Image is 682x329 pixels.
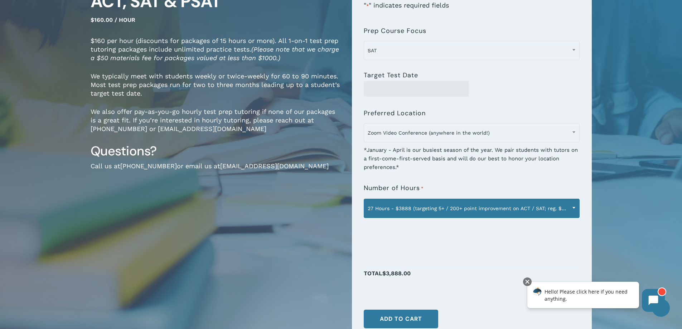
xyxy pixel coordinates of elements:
p: $160 per hour (discounts for packages of 15 hours or more). All 1-on-1 test prep tutoring package... [91,37,341,72]
h3: Questions? [91,143,341,159]
label: Preferred Location [364,110,426,117]
button: Add to cart [364,310,438,328]
a: [EMAIL_ADDRESS][DOMAIN_NAME] [220,162,329,170]
p: We typically meet with students weekly or twice-weekly for 60 to 90 minutes. Most test prep packa... [91,72,341,107]
p: " " indicates required fields [364,1,580,20]
span: Zoom Video Conference (anywhere in the world!) [364,123,580,142]
span: Zoom Video Conference (anywhere in the world!) [364,125,579,140]
label: Number of Hours [364,184,424,192]
p: Total [364,268,580,286]
iframe: Chatbot [520,276,672,319]
span: SAT [364,41,580,60]
iframe: reCAPTCHA [364,222,473,250]
p: Call us at or email us at [91,162,341,180]
label: Target Test Date [364,72,418,79]
em: (Please note that we charge a $50 materials fee for packages valued at less than $1000.) [91,45,339,62]
span: 27 Hours - $3888 (targeting 5+ / 200+ point improvement on ACT / SAT; reg. $4320) [364,199,580,218]
span: 27 Hours - $3888 (targeting 5+ / 200+ point improvement on ACT / SAT; reg. $4320) [364,201,579,216]
label: Prep Course Focus [364,27,426,34]
div: *January - April is our busiest season of the year. We pair students with tutors on a first-come-... [364,141,580,171]
span: $160.00 / hour [91,16,135,23]
span: $3,888.00 [382,270,411,277]
span: SAT [364,43,579,58]
a: [PHONE_NUMBER] [120,162,177,170]
p: We also offer pay-as-you-go hourly test prep tutoring if none of our packages is a great fit. If ... [91,107,341,143]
